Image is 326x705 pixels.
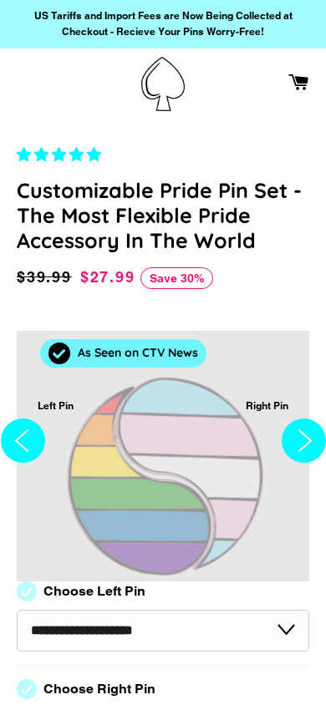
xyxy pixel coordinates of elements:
[43,682,155,697] label: Choose Right Pin
[17,178,309,253] h1: Customizable Pride Pin Set - The Most Flexible Pride Accessory In The World
[80,268,135,286] span: $27.99
[282,306,326,581] button: Next slide
[17,146,105,163] span: 4.83 stars
[141,57,185,111] img: Pin-Ace
[43,584,145,599] label: Choose Left Pin
[140,267,213,289] span: Save 30%
[17,268,72,286] span: $39.99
